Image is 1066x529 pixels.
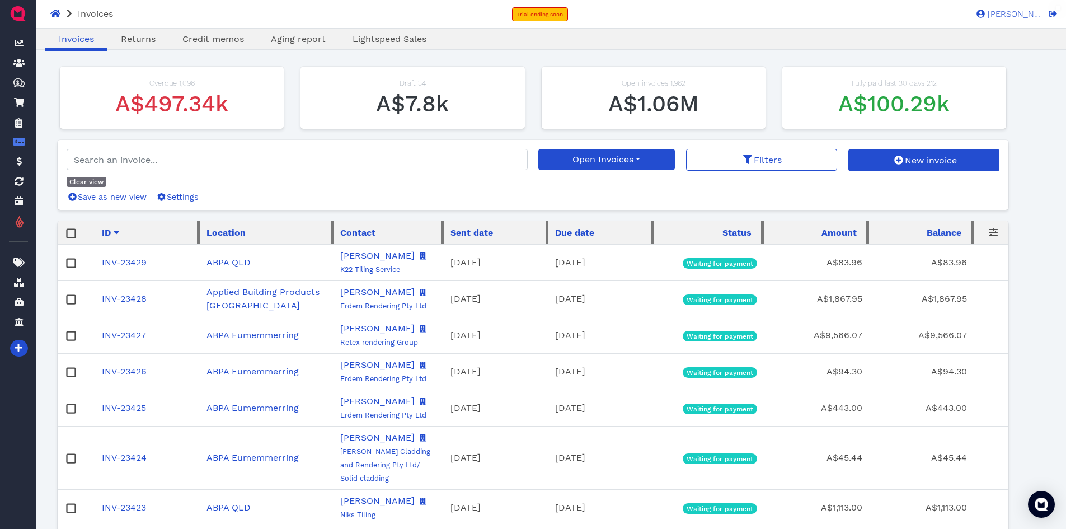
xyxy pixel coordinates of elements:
a: INV-23424 [102,452,147,463]
span: [DATE] [555,257,585,268]
span: A$1,113.00 [821,502,862,513]
span: Invoices [78,8,113,19]
a: ABPA Eumemmerring [206,402,299,413]
a: ABPA Eumemmerring [206,330,299,340]
a: Credit memos [169,32,257,46]
a: INV-23427 [102,330,146,340]
a: [PERSON_NAME] [340,432,415,443]
span: 497335.70177172124 [115,91,228,117]
a: [PERSON_NAME] [340,287,415,297]
span: Invoices [59,34,94,44]
a: [PERSON_NAME] [340,250,415,261]
span: [DATE] [450,502,481,513]
span: Waiting for payment [687,333,753,340]
span: [DATE] [555,402,585,413]
span: A$83.96 [931,257,967,268]
span: A$94.30 [826,366,862,377]
span: [DATE] [450,402,481,413]
span: Waiting for payment [687,260,753,267]
span: Waiting for payment [687,369,753,376]
span: 34 [418,79,426,87]
a: [PERSON_NAME] [340,323,415,334]
a: Save as new view [67,193,147,201]
button: Open Invoices [538,149,675,170]
span: 1,096 [179,79,195,87]
a: [PERSON_NAME] [340,396,415,406]
span: Open invoices [622,79,668,87]
span: Waiting for payment [687,505,753,512]
a: INV-23425 [102,402,146,413]
button: New invoice [848,149,999,171]
div: Open Intercom Messenger [1028,491,1055,518]
a: INV-23426 [102,366,147,377]
a: Settings [156,193,199,201]
span: A$45.44 [826,452,862,463]
a: Returns [107,32,169,46]
span: Balance [927,226,961,240]
tspan: $ [16,79,20,85]
span: Aging report [271,34,326,44]
span: A$94.30 [931,366,967,377]
a: [PERSON_NAME] [340,359,415,370]
span: 100293.35988163948 [838,91,950,117]
span: Sent date [450,226,493,240]
a: Clear view [67,177,106,187]
a: [PERSON_NAME] [340,495,415,506]
span: [DATE] [450,293,481,304]
button: Filters [686,149,837,171]
span: ID [102,226,111,240]
span: A$1,113.00 [926,502,967,513]
span: [DATE] [450,257,481,268]
a: Invoices [45,32,107,46]
span: [DATE] [555,502,585,513]
span: A$9,566.07 [918,330,967,340]
span: [DATE] [450,452,481,463]
a: ABPA QLD [206,257,251,268]
span: [PERSON_NAME] [985,10,1041,18]
a: ABPA Eumemmerring [206,452,299,463]
span: Filters [752,155,782,165]
a: INV-23428 [102,293,147,304]
span: Draft [400,79,416,87]
span: [DATE] [555,366,585,377]
a: INV-23423 [102,502,146,513]
span: A$1,867.95 [922,293,967,304]
a: Applied Building Products [GEOGRAPHIC_DATA] [206,287,320,311]
span: [DATE] [555,293,585,304]
span: Trial ending soon [517,11,563,17]
span: 1,962 [670,79,685,87]
a: INV-23429 [102,257,147,268]
a: ABPA Eumemmerring [206,366,299,377]
input: Search an invoice... [67,149,527,170]
span: Location [206,226,246,240]
a: [PERSON_NAME] [971,8,1041,18]
span: 7804.58 [376,91,449,117]
span: A$443.00 [821,402,862,413]
a: ABPA QLD [206,502,251,513]
img: lightspeed_flame_logo.png [15,215,25,229]
img: QuoteM_icon_flat.png [9,4,27,22]
span: New invoice [903,155,957,166]
span: Status [722,226,752,240]
span: Lightspeed Sales [353,34,426,44]
span: Amount [821,226,857,240]
span: Credit memos [182,34,244,44]
span: [DATE] [450,366,481,377]
span: A$443.00 [926,402,967,413]
a: Trial ending soon [512,7,568,21]
span: Waiting for payment [687,406,753,413]
span: 1058280.96 [608,91,699,117]
span: [DATE] [555,452,585,463]
span: A$9,566.07 [814,330,862,340]
a: Lightspeed Sales [339,32,440,46]
span: Contact [340,226,375,240]
span: Fully paid last 30 days [852,79,924,87]
span: Waiting for payment [687,297,753,303]
span: [DATE] [450,330,481,340]
span: Waiting for payment [687,456,753,462]
span: Overdue [149,79,177,87]
span: 212 [927,79,937,87]
span: [DATE] [555,330,585,340]
span: A$45.44 [931,452,967,463]
a: Aging report [257,32,339,46]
